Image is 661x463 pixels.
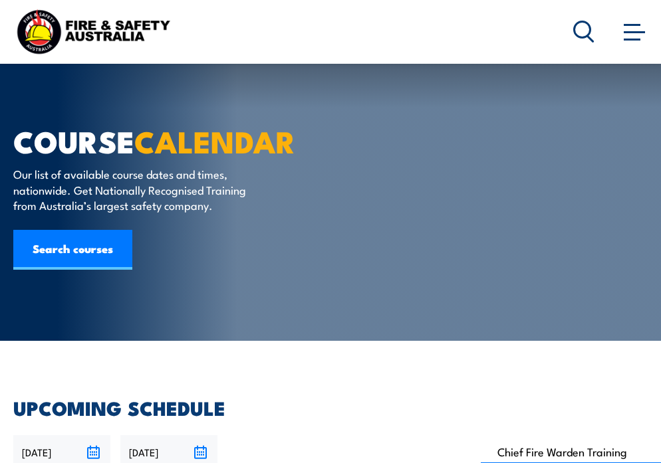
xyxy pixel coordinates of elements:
a: Search courses [13,230,132,270]
p: Our list of available course dates and times, nationwide. Get Nationally Recognised Training from... [13,166,256,213]
h1: COURSE [13,128,342,153]
h2: UPCOMING SCHEDULE [13,399,648,416]
strong: CALENDAR [134,118,295,163]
